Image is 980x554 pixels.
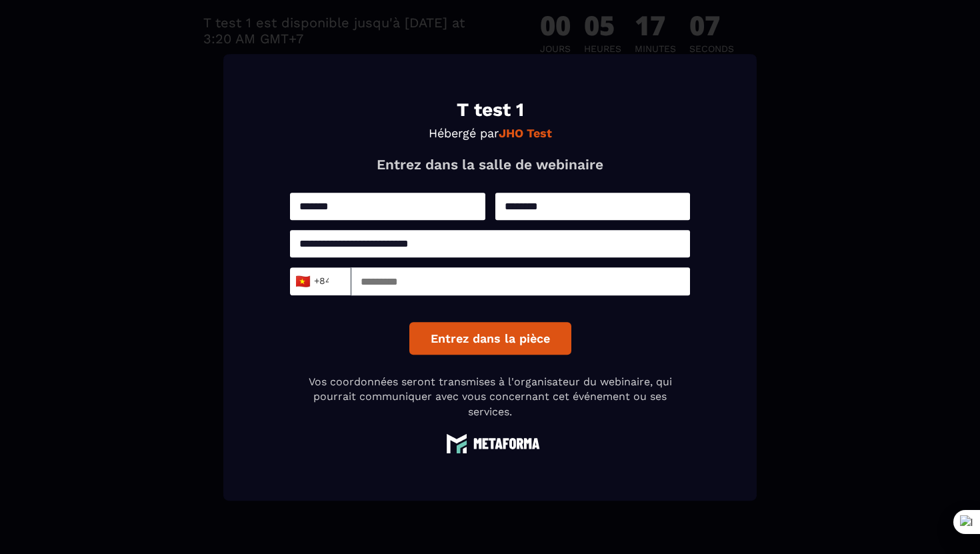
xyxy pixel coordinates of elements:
[290,267,351,295] div: Search for option
[290,126,690,140] p: Hébergé par
[294,272,311,291] span: 🇻🇳
[290,156,690,173] p: Entrez dans la salle de webinaire
[299,272,327,291] span: +84
[499,126,552,140] strong: JHO Test
[290,101,690,119] h1: T test 1
[329,271,339,291] input: Search for option
[440,433,540,453] img: logo
[409,322,571,355] button: Entrez dans la pièce
[290,375,690,419] p: Vos coordonnées seront transmises à l'organisateur du webinaire, qui pourrait communiquer avec vo...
